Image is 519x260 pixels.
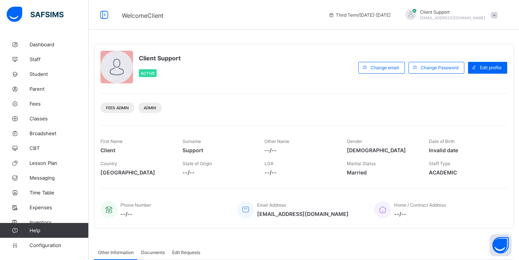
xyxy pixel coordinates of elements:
img: safsims [7,7,64,22]
span: [EMAIL_ADDRESS][DOMAIN_NAME] [257,211,349,217]
span: Surname [182,139,201,144]
span: Home / Contract Address [394,202,446,208]
span: Country [100,161,117,166]
span: Gender [347,139,362,144]
span: Married [347,169,418,176]
span: Messaging [30,175,89,181]
span: Invalid date [429,147,500,153]
span: [EMAIL_ADDRESS][DOMAIN_NAME] [420,16,485,20]
span: Staff Type [429,161,450,166]
span: Inventory [30,219,89,225]
span: Edit Requests [172,250,200,255]
span: Change email [371,65,399,70]
span: First Name [100,139,123,144]
span: Change Password [421,65,458,70]
span: session/term information [328,12,390,18]
span: --/-- [264,169,335,176]
span: [GEOGRAPHIC_DATA] [100,169,171,176]
span: Marital Status [347,161,376,166]
span: Support [182,147,253,153]
span: Admin [144,106,156,110]
button: Open asap [489,234,512,256]
span: State of Origin [182,161,212,166]
span: ACADEMIC [429,169,500,176]
span: Time Table [30,190,89,196]
div: ClientSupport [398,9,501,21]
span: Client [100,147,171,153]
span: Configuration [30,242,88,248]
span: Fees Admin [106,106,129,110]
span: Classes [30,116,89,121]
span: --/-- [120,211,151,217]
span: Other Name [264,139,289,144]
span: Dashboard [30,41,89,47]
span: Help [30,227,88,233]
span: Client Support [420,9,485,15]
span: Documents [141,250,165,255]
span: Client Support [139,54,181,62]
span: Fees [30,101,89,107]
span: Other Information [98,250,134,255]
span: Active [141,71,155,76]
span: [DEMOGRAPHIC_DATA] [347,147,418,153]
span: Expenses [30,204,89,210]
span: Lesson Plan [30,160,89,166]
span: Edit profile [480,65,502,70]
span: Welcome Client [122,12,164,19]
span: Parent [30,86,89,92]
span: LGA [264,161,273,166]
span: --/-- [182,169,253,176]
span: --/-- [394,211,446,217]
span: Broadsheet [30,130,89,136]
span: CBT [30,145,89,151]
span: Staff [30,56,89,62]
span: --/-- [264,147,335,153]
span: Email Address [257,202,286,208]
span: Phone Number [120,202,151,208]
span: Student [30,71,89,77]
span: Date of Birth [429,139,455,144]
